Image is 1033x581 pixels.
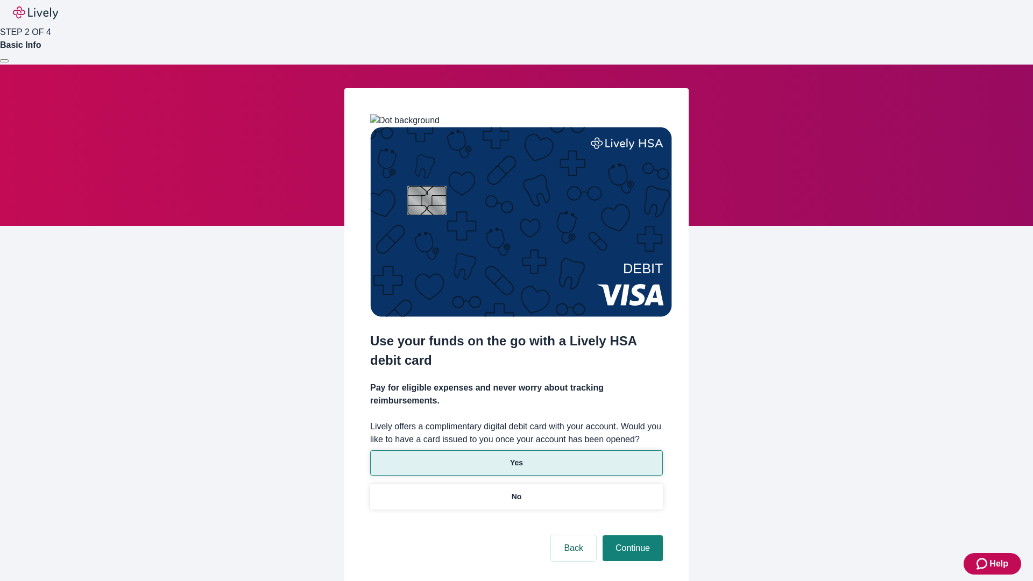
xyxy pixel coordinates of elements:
[964,553,1021,575] button: Zendesk support iconHelp
[370,127,672,317] img: Debit card
[370,331,663,370] h2: Use your funds on the go with a Lively HSA debit card
[370,450,663,476] button: Yes
[370,381,663,407] h4: Pay for eligible expenses and never worry about tracking reimbursements.
[370,114,440,127] img: Dot background
[551,535,596,561] button: Back
[989,557,1008,570] span: Help
[370,420,663,446] label: Lively offers a complimentary digital debit card with your account. Would you like to have a card...
[13,6,58,19] img: Lively
[510,457,523,469] p: Yes
[977,557,989,570] svg: Zendesk support icon
[370,484,663,509] button: No
[603,535,663,561] button: Continue
[512,491,522,502] p: No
